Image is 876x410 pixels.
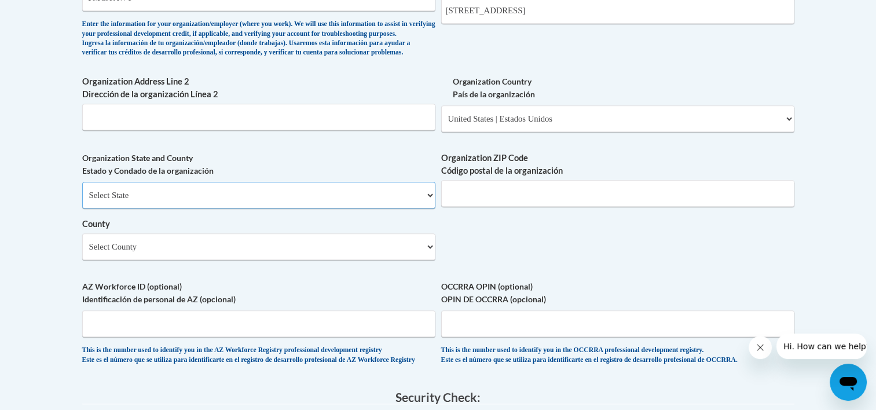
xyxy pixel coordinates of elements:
[441,280,794,306] label: OCCRRA OPIN (optional) OPIN DE OCCRRA (opcional)
[830,364,867,401] iframe: Button to launch messaging window
[82,104,435,130] input: Metadata input
[7,8,94,17] span: Hi. How can we help?
[82,75,435,101] label: Organization Address Line 2 Dirección de la organización Línea 2
[82,218,435,230] label: County
[749,336,772,359] iframe: Close message
[776,334,867,359] iframe: Message from company
[82,346,435,365] div: This is the number used to identify you in the AZ Workforce Registry professional development reg...
[395,390,481,404] span: Security Check:
[441,75,794,101] label: Organization Country País de la organización
[82,152,435,177] label: Organization State and County Estado y Condado de la organización
[82,20,435,58] div: Enter the information for your organization/employer (where you work). We will use this informati...
[441,346,794,365] div: This is the number used to identify you in the OCCRRA professional development registry. Este es ...
[441,152,794,177] label: Organization ZIP Code Código postal de la organización
[82,280,435,306] label: AZ Workforce ID (optional) Identificación de personal de AZ (opcional)
[441,180,794,207] input: Metadata input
